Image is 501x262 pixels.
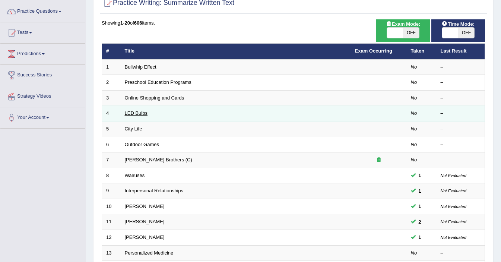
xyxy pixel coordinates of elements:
th: Last Result [437,44,485,59]
a: Success Stories [0,65,85,83]
div: – [441,141,481,148]
a: Predictions [0,44,85,62]
td: 4 [102,106,121,121]
b: 606 [134,20,142,26]
th: Title [121,44,351,59]
th: Taken [407,44,437,59]
div: – [441,79,481,86]
td: 12 [102,230,121,245]
div: – [441,250,481,257]
a: Online Shopping and Cards [125,95,184,101]
td: 10 [102,199,121,214]
em: No [411,110,417,116]
span: OFF [403,28,419,38]
a: Outdoor Games [125,142,159,147]
div: Showing of items. [102,19,485,26]
a: Personalized Medicine [125,250,174,256]
em: No [411,79,417,85]
td: 5 [102,121,121,137]
div: Show exams occurring in exams [376,19,430,42]
small: Not Evaluated [441,189,466,193]
a: Strategy Videos [0,86,85,105]
a: Walruses [125,173,145,178]
th: # [102,44,121,59]
a: Practice Questions [0,1,85,20]
td: 8 [102,168,121,183]
a: Preschool Education Programs [125,79,191,85]
a: Exam Occurring [355,48,392,54]
div: – [441,95,481,102]
div: – [441,157,481,164]
b: 1-20 [120,20,130,26]
td: 1 [102,59,121,75]
span: OFF [458,28,474,38]
div: – [441,126,481,133]
td: 6 [102,137,121,152]
a: Tests [0,22,85,41]
td: 11 [102,214,121,230]
small: Not Evaluated [441,220,466,224]
em: No [411,64,417,70]
td: 13 [102,245,121,261]
td: 7 [102,152,121,168]
a: Interpersonal Relationships [125,188,184,193]
span: You can still take this question [416,187,424,195]
span: Exam Mode: [383,20,423,28]
em: No [411,250,417,256]
em: No [411,142,417,147]
span: You can still take this question [416,233,424,241]
em: No [411,126,417,132]
div: Exam occurring question [355,157,403,164]
span: Time Mode: [439,20,478,28]
a: Your Account [0,107,85,126]
div: – [441,110,481,117]
a: LED Bulbs [125,110,148,116]
span: You can still take this question [416,202,424,210]
small: Not Evaluated [441,173,466,178]
small: Not Evaluated [441,235,466,240]
td: 3 [102,90,121,106]
a: [PERSON_NAME] [125,219,165,224]
em: No [411,95,417,101]
a: [PERSON_NAME] Brothers (C) [125,157,192,162]
a: [PERSON_NAME] [125,203,165,209]
span: You can still take this question [416,171,424,179]
small: Not Evaluated [441,204,466,209]
em: No [411,157,417,162]
a: City Life [125,126,142,132]
a: Bullwhip Effect [125,64,156,70]
td: 2 [102,75,121,91]
span: You can still take this question [416,218,424,226]
div: – [441,64,481,71]
a: [PERSON_NAME] [125,234,165,240]
td: 9 [102,183,121,199]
